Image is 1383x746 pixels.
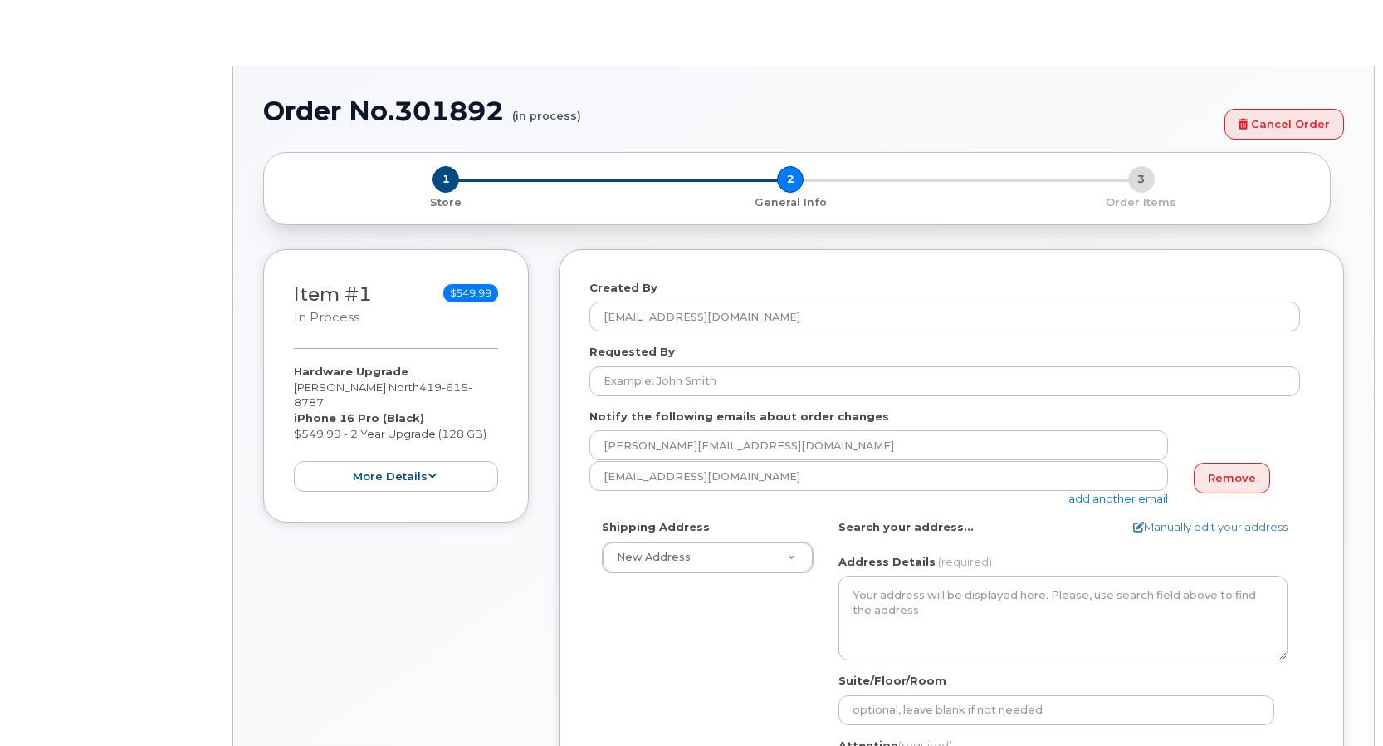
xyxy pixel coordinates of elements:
[602,519,710,535] label: Shipping Address
[277,193,615,210] a: 1 Store
[589,409,889,425] label: Notify the following emails about order changes
[443,284,498,302] span: $549.99
[1224,109,1344,140] a: Cancel Order
[263,96,1216,125] h1: Order No.301892
[603,542,813,572] a: New Address
[1194,463,1270,493] a: Remove
[294,411,424,425] strong: iPhone 16 Pro (Black)
[589,430,1168,460] input: Example: john@appleseed.com
[1068,492,1168,505] a: add another email
[294,310,359,325] small: in process
[442,380,468,394] span: 615
[838,519,974,535] label: Search your address...
[938,555,992,568] span: (required)
[432,166,459,193] span: 1
[1133,519,1288,535] a: Manually edit your address
[294,284,372,326] h3: Item #1
[294,461,498,492] button: more details
[838,673,946,689] label: Suite/Floor/Room
[838,695,1274,725] input: optional, leave blank if not needed
[617,551,691,563] span: New Address
[838,554,936,570] label: Address Details
[512,96,581,122] small: (in process)
[589,461,1168,491] input: Example: john@appleseed.com
[589,280,657,296] label: Created By
[294,380,472,410] span: 419
[589,366,1300,396] input: Example: John Smith
[284,195,608,210] p: Store
[294,364,498,492] div: [PERSON_NAME] North $549.99 - 2 Year Upgrade (128 GB)
[294,365,408,378] strong: Hardware Upgrade
[294,380,472,410] span: 8787
[589,344,675,360] label: Requested By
